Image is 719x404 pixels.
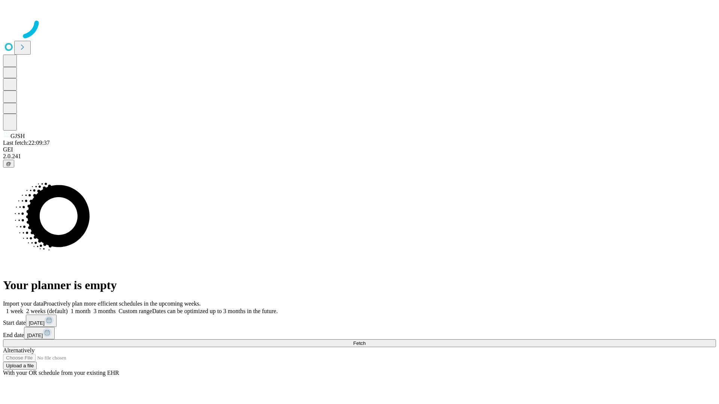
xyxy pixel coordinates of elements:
[6,308,23,314] span: 1 week
[3,315,716,327] div: Start date
[119,308,152,314] span: Custom range
[26,315,57,327] button: [DATE]
[3,160,14,168] button: @
[3,146,716,153] div: GEI
[43,300,201,307] span: Proactively plan more efficient schedules in the upcoming weeks.
[3,370,119,376] span: With your OR schedule from your existing EHR
[3,327,716,339] div: End date
[27,333,43,338] span: [DATE]
[3,153,716,160] div: 2.0.241
[3,300,43,307] span: Import your data
[353,340,365,346] span: Fetch
[3,278,716,292] h1: Your planner is empty
[152,308,277,314] span: Dates can be optimized up to 3 months in the future.
[10,133,25,139] span: GJSH
[94,308,116,314] span: 3 months
[3,339,716,347] button: Fetch
[24,327,55,339] button: [DATE]
[26,308,68,314] span: 2 weeks (default)
[3,362,37,370] button: Upload a file
[71,308,91,314] span: 1 month
[29,320,45,326] span: [DATE]
[3,140,50,146] span: Last fetch: 22:09:37
[6,161,11,166] span: @
[3,347,34,353] span: Alternatively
